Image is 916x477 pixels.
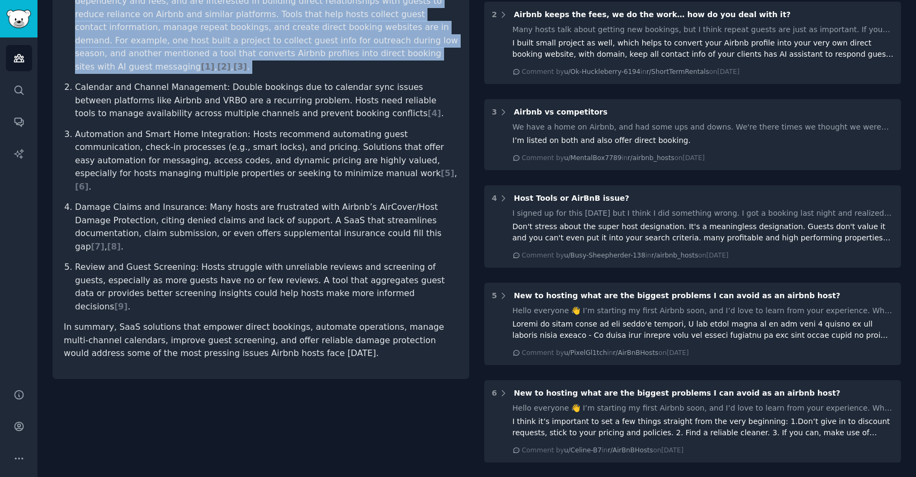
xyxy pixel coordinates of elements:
span: r/ShortTermRentals [647,68,709,75]
div: 5 [492,290,497,301]
div: Comment by in on [DATE] [522,154,705,163]
div: Hello everyone 👋 I’m starting my first Airbnb soon, and I’d love to learn from your experience. W... [513,305,894,316]
div: Hello everyone 👋 I’m starting my first Airbnb soon, and I’d love to learn from your experience. W... [513,403,894,414]
span: [ 3 ] [234,62,247,72]
div: I think it’s important to set a few things straight from the very beginning: 1.Don’t give in to d... [513,416,894,438]
span: [ 2 ] [217,62,230,72]
div: I built small project as well, which helps to convert your Airbnb profile into your very own dire... [513,37,894,60]
div: Comment by in on [DATE] [522,251,729,261]
span: [ 1 ] [201,62,214,72]
div: Comment by in on [DATE] [522,349,689,358]
span: [ 4 ] [427,108,441,118]
span: u/Busy-Sheepherder-138 [564,252,645,259]
p: Damage Claims and Insurance: Many hosts are frustrated with Airbnb’s AirCover/Host Damage Protect... [75,201,458,253]
img: GummySearch logo [6,10,31,28]
span: [ 5 ] [441,168,454,178]
div: Loremi do sitam conse ad eli seddo'e tempori, U lab etdol magna al en adm veni 4 quisno ex ull la... [513,319,894,341]
span: [ 6 ] [75,181,88,192]
span: [ 8 ] [107,241,121,252]
span: u/Celine-B7 [564,446,602,454]
span: r/airbnb_hosts [628,154,674,162]
span: r/AirBnBHosts [613,349,658,357]
span: u/Ok-Huckleberry-6194 [564,68,641,75]
span: Host Tools or AirBnB issue? [514,194,629,202]
div: 4 [492,193,497,204]
span: New to hosting what are the biggest problems I can avoid as an airbnb host? [514,291,840,300]
p: Automation and Smart Home Integration: Hosts recommend automating guest communication, check-in p... [75,128,458,194]
span: u/PixelGl1tch [564,349,607,357]
p: In summary, SaaS solutions that empower direct bookings, automate operations, manage multi-channe... [64,321,458,360]
div: I signed up for this [DATE] but I think I did something wrong. I got a booking last night and rea... [513,208,894,219]
div: We have a home on Airbnb, and had some ups and downs. We're there times we thought we were done w... [513,122,894,133]
span: r/AirBnBHosts [607,446,653,454]
span: Airbnb keeps the fees, we do the work… how do you deal with it? [514,10,791,19]
div: I’m listed on both and also offer direct booking. [513,135,894,146]
div: 6 [492,388,497,399]
p: Calendar and Channel Management: Double bookings due to calendar sync issues between platforms li... [75,81,458,120]
div: Don't stress about the super host designation. It's a meaningless designation. Guests don't value... [513,221,894,244]
span: r/airbnb_hosts [651,252,698,259]
div: 2 [492,9,497,20]
div: 3 [492,107,497,118]
div: Many hosts talk about getting new bookings, but I think repeat guests are just as important. If y... [513,24,894,35]
span: [ 9 ] [114,301,127,312]
span: Airbnb vs competitors [514,108,607,116]
span: [ 7 ] [91,241,104,252]
span: u/MentalBox7789 [564,154,621,162]
div: Comment by in on [DATE] [522,446,684,456]
p: Review and Guest Screening: Hosts struggle with unreliable reviews and screening of guests, espec... [75,261,458,313]
div: Comment by in on [DATE] [522,67,740,77]
span: New to hosting what are the biggest problems I can avoid as an airbnb host? [514,389,840,397]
